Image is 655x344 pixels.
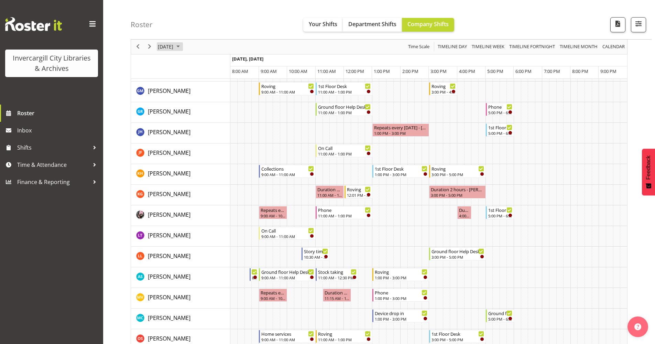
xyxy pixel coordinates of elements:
[133,43,143,51] button: Previous
[634,323,641,330] img: help-xxl-2.png
[348,20,396,28] span: Department Shifts
[432,254,484,260] div: 3:00 PM - 5:00 PM
[17,142,89,153] span: Shifts
[148,252,190,260] a: [PERSON_NAME]
[432,165,484,172] div: Roving
[148,293,190,301] a: [PERSON_NAME]
[600,68,616,74] span: 9:00 PM
[488,213,512,218] div: 5:00 PM - 6:00 PM
[132,40,144,54] div: previous period
[471,43,506,51] button: Timeline Week
[131,288,230,309] td: Marion van Voornveld resource
[432,248,484,255] div: Ground floor Help Desk
[259,206,287,219] div: Keyu Chen"s event - Repeats every wednesday - Keyu Chen Begin From Wednesday, October 8, 2025 at ...
[318,89,371,95] div: 11:00 AM - 1:00 PM
[431,192,484,198] div: 3:00 PM - 5:00 PM
[261,165,314,172] div: Collections
[486,309,514,322] div: Michelle Cunningham"s event - Ground floor Help Desk Begin From Wednesday, October 8, 2025 at 5:0...
[486,123,514,137] div: Jillian Hunter"s event - 1st Floor Desk Begin From Wednesday, October 8, 2025 at 5:00:00 PM GMT+1...
[232,56,263,62] span: [DATE], [DATE]
[488,206,512,213] div: 1st Floor Desk
[148,211,190,218] span: [PERSON_NAME]
[131,185,230,205] td: Katie Greene resource
[148,190,190,198] a: [PERSON_NAME]
[325,289,349,296] div: Duration 1 hours - [PERSON_NAME]
[432,337,484,342] div: 3:00 PM - 5:00 PM
[372,289,429,302] div: Marion van Voornveld"s event - Phone Begin From Wednesday, October 8, 2025 at 1:00:00 PM GMT+13:0...
[488,130,512,136] div: 5:00 PM - 6:00 PM
[148,149,190,157] a: [PERSON_NAME]
[317,186,342,193] div: Duration 1 hours - [PERSON_NAME]
[601,43,626,51] button: Month
[374,124,427,131] div: Repeats every [DATE] - [PERSON_NAME]
[148,231,190,239] a: [PERSON_NAME]
[316,144,372,157] div: Joanne Forbes"s event - On Call Begin From Wednesday, October 8, 2025 at 11:00:00 AM GMT+13:00 En...
[345,185,372,198] div: Katie Greene"s event - Roving Begin From Wednesday, October 8, 2025 at 12:01:00 PM GMT+13:00 Ends...
[148,87,190,95] a: [PERSON_NAME]
[318,151,371,157] div: 11:00 AM - 1:00 PM
[318,206,371,213] div: Phone
[429,185,486,198] div: Katie Greene"s event - Duration 2 hours - Katie Greene Begin From Wednesday, October 8, 2025 at 3...
[261,330,314,337] div: Home services
[261,289,285,296] div: Repeats every [DATE] - [PERSON_NAME]
[157,43,183,51] button: October 2025
[317,192,342,198] div: 11:00 AM - 12:00 PM
[259,289,287,302] div: Marion van Voornveld"s event - Repeats every wednesday - Marion van Voornveld Begin From Wednesda...
[259,227,316,240] div: Lyndsay Tautari"s event - On Call Begin From Wednesday, October 8, 2025 at 9:00:00 AM GMT+13:00 E...
[437,43,468,51] button: Timeline Day
[318,144,371,151] div: On Call
[459,206,470,213] div: Duration 0 hours - [PERSON_NAME]
[488,310,512,316] div: Ground floor Help Desk
[375,172,427,177] div: 1:00 PM - 3:00 PM
[261,89,314,95] div: 9:00 AM - 11:00 AM
[347,186,371,193] div: Roving
[148,232,190,239] span: [PERSON_NAME]
[486,206,514,219] div: Keyu Chen"s event - 1st Floor Desk Begin From Wednesday, October 8, 2025 at 5:00:00 PM GMT+13:00 ...
[325,295,349,301] div: 11:15 AM - 12:15 PM
[148,128,190,136] a: [PERSON_NAME]
[252,275,257,280] div: 8:40 AM - 9:00 AM
[323,289,351,302] div: Marion van Voornveld"s event - Duration 1 hours - Marion van Voornveld Begin From Wednesday, Octo...
[318,103,371,110] div: Ground floor Help Desk
[304,248,328,255] div: Story time
[375,310,427,316] div: Device drop in
[375,316,427,322] div: 1:00 PM - 3:00 PM
[145,43,154,51] button: Next
[261,213,285,218] div: 9:00 AM - 10:00 AM
[375,295,427,301] div: 1:00 PM - 3:00 PM
[131,82,230,102] td: Gabriel McKay Smith resource
[374,130,427,136] div: 1:00 PM - 3:00 PM
[429,247,486,260] div: Lynette Lockett"s event - Ground floor Help Desk Begin From Wednesday, October 8, 2025 at 3:00:00...
[346,68,364,74] span: 12:00 PM
[17,125,100,136] span: Inbox
[372,268,429,281] div: Mandy Stenton"s event - Roving Begin From Wednesday, October 8, 2025 at 1:00:00 PM GMT+13:00 Ends...
[318,213,371,218] div: 11:00 AM - 1:00 PM
[572,68,588,74] span: 8:00 PM
[131,247,230,267] td: Lynette Lockett resource
[12,53,91,74] div: Invercargill City Libraries & Archives
[544,68,560,74] span: 7:00 PM
[131,309,230,329] td: Michelle Cunningham resource
[148,108,190,115] span: [PERSON_NAME]
[407,20,449,28] span: Company Shifts
[316,206,372,219] div: Keyu Chen"s event - Phone Begin From Wednesday, October 8, 2025 at 11:00:00 AM GMT+13:00 Ends At ...
[488,124,512,131] div: 1st Floor Desk
[402,68,418,74] span: 2:00 PM
[144,40,155,54] div: next period
[131,143,230,164] td: Joanne Forbes resource
[261,68,277,74] span: 9:00 AM
[610,17,625,32] button: Download a PDF of the roster for the current day
[261,234,314,239] div: 9:00 AM - 11:00 AM
[429,330,486,343] div: Olivia Stanley"s event - 1st Floor Desk Begin From Wednesday, October 8, 2025 at 3:00:00 PM GMT+1...
[148,273,190,280] span: [PERSON_NAME]
[508,43,556,51] button: Fortnight
[407,43,431,51] button: Time Scale
[131,226,230,247] td: Lyndsay Tautari resource
[148,314,190,322] a: [PERSON_NAME]
[155,40,184,54] div: October 8, 2025
[232,68,248,74] span: 8:00 AM
[289,68,307,74] span: 10:00 AM
[261,83,314,89] div: Roving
